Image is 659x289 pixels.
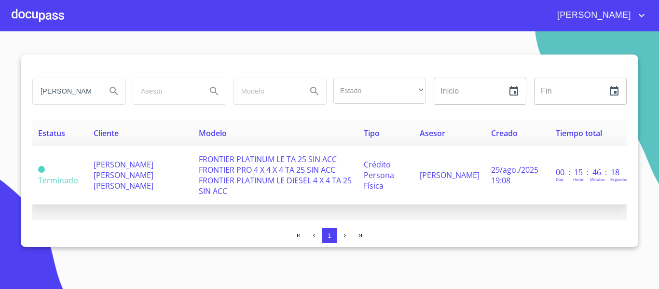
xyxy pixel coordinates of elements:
[328,232,331,239] span: 1
[333,78,426,104] div: ​
[556,128,602,138] span: Tiempo total
[364,159,394,191] span: Crédito Persona Física
[102,80,125,103] button: Search
[203,80,226,103] button: Search
[610,177,628,182] p: Segundos
[590,177,605,182] p: Minutos
[199,128,227,138] span: Modelo
[303,80,326,103] button: Search
[322,228,337,243] button: 1
[38,128,65,138] span: Estatus
[420,128,445,138] span: Asesor
[133,78,199,104] input: search
[33,78,98,104] input: search
[420,170,480,180] span: [PERSON_NAME]
[573,177,584,182] p: Horas
[38,175,78,186] span: Terminado
[199,154,352,196] span: FRONTIER PLATINUM LE TA 25 SIN ACC FRONTIER PRO 4 X 4 X 4 TA 25 SIN ACC FRONTIER PLATINUM LE DIES...
[550,8,647,23] button: account of current user
[491,128,518,138] span: Creado
[94,159,153,191] span: [PERSON_NAME] [PERSON_NAME] [PERSON_NAME]
[38,166,45,173] span: Terminado
[94,128,119,138] span: Cliente
[364,128,380,138] span: Tipo
[233,78,299,104] input: search
[491,165,538,186] span: 29/ago./2025 19:08
[550,8,636,23] span: [PERSON_NAME]
[556,167,621,178] p: 00 : 15 : 46 : 18
[556,177,563,182] p: Dias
